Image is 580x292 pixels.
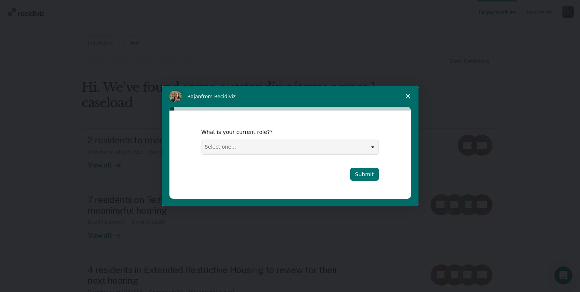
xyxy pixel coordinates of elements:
span: Close survey [397,86,418,107]
div: What is your current role? [202,129,368,135]
span: Rajan [188,94,202,99]
img: Profile image for Rajan [169,90,182,102]
span: from Recidiviz [201,94,236,99]
button: Submit [350,168,379,181]
select: Select one... [202,140,378,154]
